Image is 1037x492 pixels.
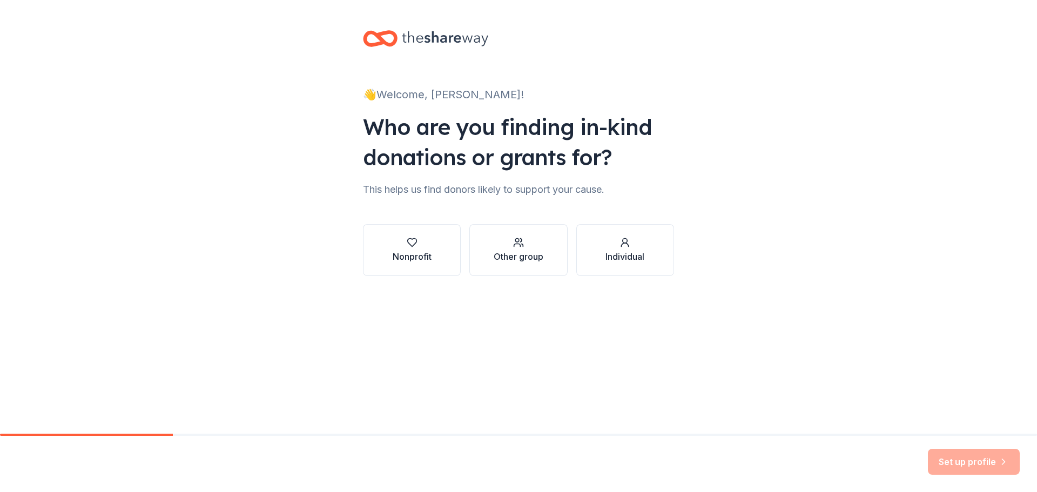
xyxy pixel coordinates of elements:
div: This helps us find donors likely to support your cause. [363,181,674,198]
div: Who are you finding in-kind donations or grants for? [363,112,674,172]
div: 👋 Welcome, [PERSON_NAME]! [363,86,674,103]
div: Individual [605,250,644,263]
button: Other group [469,224,567,276]
div: Nonprofit [393,250,432,263]
button: Individual [576,224,674,276]
div: Other group [494,250,543,263]
button: Nonprofit [363,224,461,276]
